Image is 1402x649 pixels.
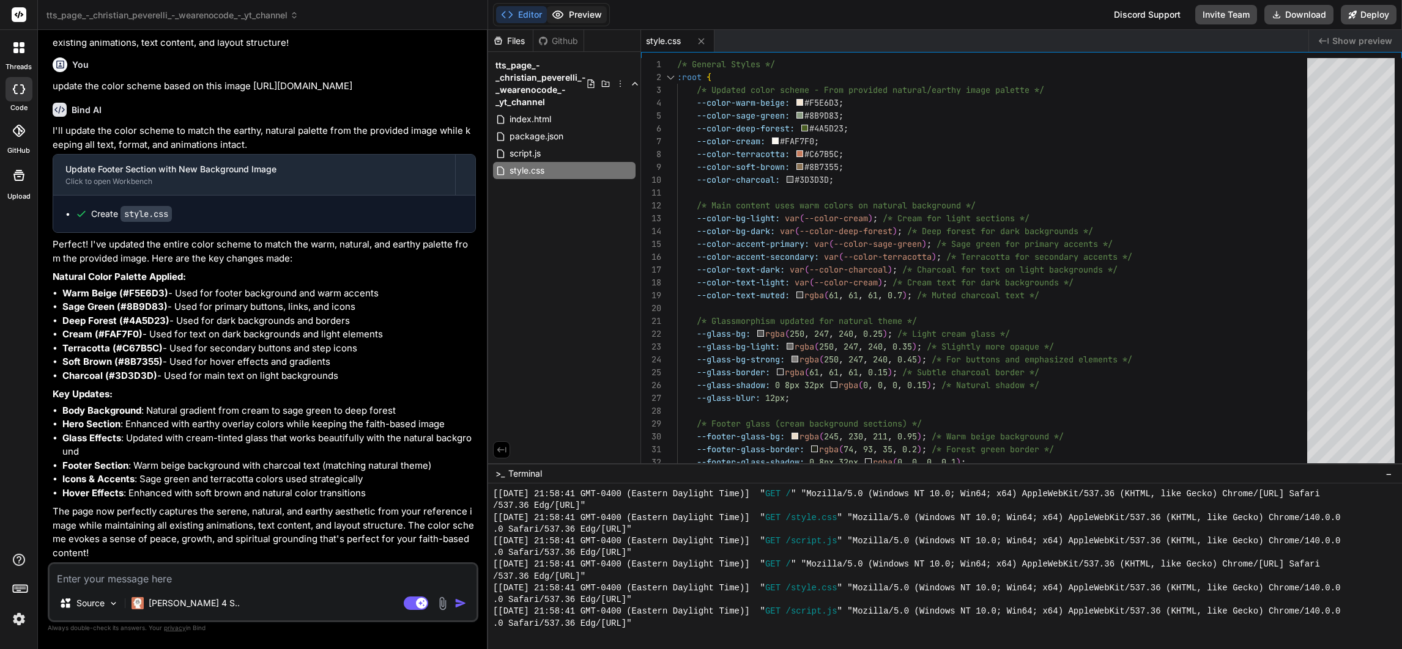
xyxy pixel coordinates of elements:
span: 250 [790,328,804,339]
img: icon [454,597,467,609]
span: 0 [878,380,883,391]
span: /* General Styles */ [677,59,775,70]
div: 17 [641,263,661,276]
div: 24 [641,353,661,366]
span: rgba [799,431,819,442]
span: rgba [765,328,785,339]
span: ) [888,367,892,378]
span: 0 [892,380,897,391]
span: 240 [873,354,888,365]
code: style.css [121,206,172,222]
li: : Updated with cream-tinted glass that works beautifully with the natural background [62,431,476,459]
li: - Used for primary buttons, links, and icons [62,300,476,314]
span: #8B7355 [804,161,839,172]
strong: Key Updates: [53,388,113,400]
span: ; [892,367,897,378]
span: 247 [844,341,858,352]
span: 0.1 [941,457,956,468]
div: 7 [641,135,661,148]
p: I'll update the color scheme to match the earthy, natural palette from the provided image while k... [53,124,476,152]
span: style.css [508,163,546,178]
span: ; [844,123,848,134]
span: , [932,457,937,468]
span: /* Cream text for dark backgrounds */ [892,277,1074,288]
span: ; [927,238,932,249]
div: 23 [641,340,661,353]
img: attachment [436,596,450,610]
span: ( [814,341,819,352]
span: , [858,290,863,301]
li: : Sage green and terracotta colors used strategically [62,472,476,486]
span: Terminal [508,468,542,480]
span: --color-charcoal: [697,174,780,185]
div: 14 [641,225,661,238]
span: , [853,328,858,339]
span: /* Light cream glass */ [897,328,1010,339]
span: 0 [897,457,902,468]
div: 3 [641,84,661,97]
span: ; [932,380,937,391]
h6: You [72,59,89,71]
span: /* Warm beige background */ [932,431,1064,442]
p: update the color scheme based on this image [URL][DOMAIN_NAME] [53,79,476,94]
div: 16 [641,251,661,263]
span: /* Terracotta for secondary accents */ [946,251,1132,262]
span: --color-sage-green [834,238,922,249]
div: 28 [641,405,661,417]
strong: Sage Green (#8B9D83) [62,301,168,312]
span: ; [892,264,897,275]
span: ) [917,354,922,365]
strong: Hero Section [62,418,121,430]
span: ; [897,226,902,237]
span: rgba [839,380,858,391]
span: 211 [873,431,888,442]
span: --footer-glass-border: [697,444,804,455]
span: /* Deep forest for dark backgrounds */ [907,226,1093,237]
span: , [863,354,868,365]
span: --glass-blur: [697,392,760,403]
div: 31 [641,443,661,456]
span: [[DATE] 21:58:41 GMT-0400 (Eastern Daylight Time)] " [493,488,765,500]
span: ; [829,174,834,185]
li: : Warm beige background with charcoal text (matching natural theme) [62,459,476,473]
span: 0.2 [902,444,917,455]
div: 27 [641,392,661,405]
span: 35 [883,444,892,455]
span: , [829,328,834,339]
span: 12px [765,392,785,403]
span: 0 [809,457,814,468]
span: ( [829,238,834,249]
span: , [819,367,824,378]
div: Discord Support [1107,5,1188,24]
span: --color-charcoal [809,264,888,275]
span: ) [932,251,937,262]
label: threads [6,62,32,72]
span: --color-soft-brown: [697,161,790,172]
span: ; [888,328,892,339]
div: 13 [641,212,661,225]
li: - Used for text on dark backgrounds and light elements [62,328,476,342]
span: /* Glassmorphism updated for natural theme */ [697,315,917,326]
span: ) [883,328,888,339]
span: --color-text-muted: [697,290,790,301]
button: − [1383,464,1395,483]
span: --color-terracotta [844,251,932,262]
span: ) [878,277,883,288]
span: ) [912,341,917,352]
span: ( [795,226,799,237]
span: , [858,367,863,378]
div: Click to collapse the range. [662,71,678,84]
div: 15 [641,238,661,251]
span: 250 [824,354,839,365]
span: package.json [508,129,565,144]
img: Pick Models [108,598,119,609]
span: 32px [804,380,824,391]
span: rgba [873,457,892,468]
button: Download [1264,5,1333,24]
strong: Natural Color Palette Applied: [53,271,186,282]
span: ; [873,213,878,224]
span: , [839,431,844,442]
span: 74 [844,444,853,455]
span: , [853,444,858,455]
div: 30 [641,430,661,443]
